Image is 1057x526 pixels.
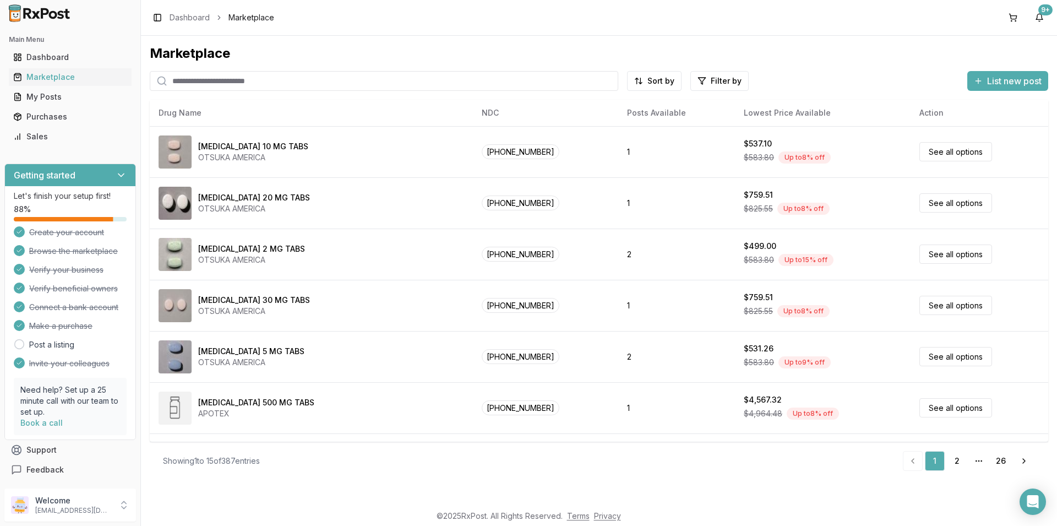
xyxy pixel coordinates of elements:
[4,88,136,106] button: My Posts
[778,151,831,164] div: Up to 8 % off
[925,451,945,471] a: 1
[919,347,992,366] a: See all options
[744,408,782,419] span: $4,964.48
[159,289,192,322] img: Abilify 30 MG TABS
[9,35,132,44] h2: Main Menu
[1031,9,1048,26] button: 9+
[198,408,314,419] div: APOTEX
[159,340,192,373] img: Abilify 5 MG TABS
[967,71,1048,91] button: List new post
[744,394,782,405] div: $4,567.32
[170,12,210,23] a: Dashboard
[29,227,104,238] span: Create your account
[4,68,136,86] button: Marketplace
[744,189,773,200] div: $759.51
[198,346,304,357] div: [MEDICAL_DATA] 5 MG TABS
[29,339,74,350] a: Post a listing
[618,229,735,280] td: 2
[150,45,1048,62] div: Marketplace
[163,455,260,467] div: Showing 1 to 15 of 387 entries
[947,451,967,471] a: 2
[198,306,310,317] div: OTSUKA AMERICA
[744,152,774,163] span: $583.80
[690,71,749,91] button: Filter by
[14,169,75,182] h3: Getting started
[29,246,118,257] span: Browse the marketplace
[919,296,992,315] a: See all options
[13,131,127,142] div: Sales
[198,192,310,203] div: [MEDICAL_DATA] 20 MG TABS
[198,295,310,306] div: [MEDICAL_DATA] 30 MG TABS
[9,87,132,107] a: My Posts
[647,75,674,86] span: Sort by
[744,254,774,265] span: $583.80
[744,306,773,317] span: $825.55
[911,100,1048,126] th: Action
[567,511,590,520] a: Terms
[4,48,136,66] button: Dashboard
[170,12,274,23] nav: breadcrumb
[29,321,92,332] span: Make a purchase
[987,74,1042,88] span: List new post
[735,100,911,126] th: Lowest Price Available
[473,100,618,126] th: NDC
[787,408,839,420] div: Up to 8 % off
[618,433,735,485] td: 2
[9,67,132,87] a: Marketplace
[618,100,735,126] th: Posts Available
[482,400,559,415] span: [PHONE_NUMBER]
[919,245,992,264] a: See all options
[13,72,127,83] div: Marketplace
[29,283,118,294] span: Verify beneficial owners
[29,302,118,313] span: Connect a bank account
[159,187,192,220] img: Abilify 20 MG TABS
[618,280,735,331] td: 1
[14,204,31,215] span: 88 %
[29,358,110,369] span: Invite your colleagues
[594,511,621,520] a: Privacy
[26,464,64,475] span: Feedback
[150,100,473,126] th: Drug Name
[627,71,682,91] button: Sort by
[991,451,1011,471] a: 26
[903,451,1035,471] nav: pagination
[159,392,192,425] img: Abiraterone Acetate 500 MG TABS
[198,243,305,254] div: [MEDICAL_DATA] 2 MG TABS
[9,127,132,147] a: Sales
[618,382,735,433] td: 1
[919,142,992,161] a: See all options
[482,144,559,159] span: [PHONE_NUMBER]
[228,12,274,23] span: Marketplace
[20,418,63,427] a: Book a call
[159,135,192,169] img: Abilify 10 MG TABS
[618,126,735,177] td: 1
[711,75,742,86] span: Filter by
[198,254,305,265] div: OTSUKA AMERICA
[35,506,112,515] p: [EMAIL_ADDRESS][DOMAIN_NAME]
[777,305,830,317] div: Up to 8 % off
[919,398,992,417] a: See all options
[777,203,830,215] div: Up to 8 % off
[482,247,559,262] span: [PHONE_NUMBER]
[482,196,559,210] span: [PHONE_NUMBER]
[1038,4,1053,15] div: 9+
[967,77,1048,88] a: List new post
[9,47,132,67] a: Dashboard
[159,238,192,271] img: Abilify 2 MG TABS
[744,343,773,354] div: $531.26
[35,495,112,506] p: Welcome
[9,107,132,127] a: Purchases
[13,52,127,63] div: Dashboard
[13,111,127,122] div: Purchases
[4,460,136,480] button: Feedback
[778,254,833,266] div: Up to 15 % off
[482,349,559,364] span: [PHONE_NUMBER]
[198,141,308,152] div: [MEDICAL_DATA] 10 MG TABS
[778,356,831,368] div: Up to 9 % off
[919,193,992,213] a: See all options
[4,128,136,145] button: Sales
[20,384,120,417] p: Need help? Set up a 25 minute call with our team to set up.
[4,440,136,460] button: Support
[198,203,310,214] div: OTSUKA AMERICA
[744,292,773,303] div: $759.51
